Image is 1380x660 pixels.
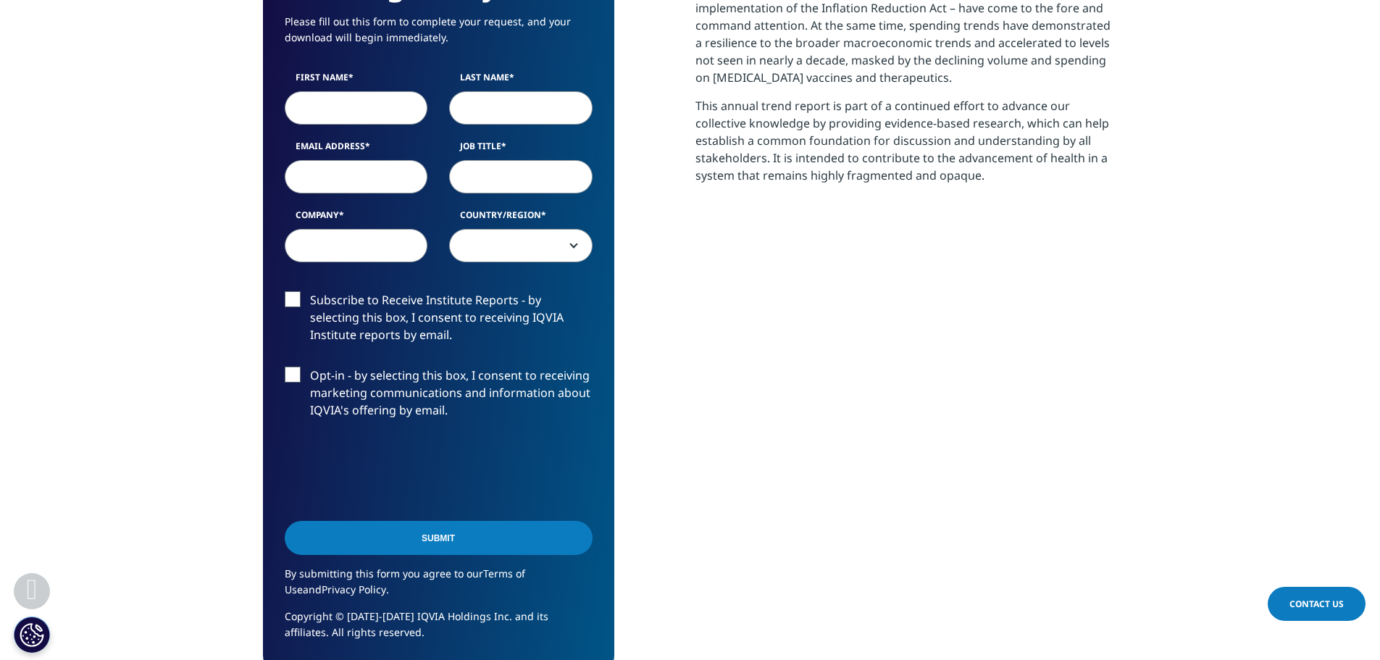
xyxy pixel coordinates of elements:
button: Cookies Settings [14,617,50,653]
label: Job Title [449,139,593,159]
a: Privacy Policy [322,582,386,596]
label: Email Address [285,139,428,159]
p: By submitting this form you agree to our and . [285,566,593,609]
span: Contact Us [1289,598,1344,610]
p: This annual trend report is part of a continued effort to advance our collective knowledge by pro... [695,97,1118,195]
a: Contact Us [1268,587,1366,621]
input: Submit [285,521,593,555]
iframe: reCAPTCHA [285,442,505,498]
p: Please fill out this form to complete your request, and your download will begin immediately. [285,14,593,57]
label: Last Name [449,70,593,91]
label: Company [285,208,428,228]
label: Opt-in - by selecting this box, I consent to receiving marketing communications and information a... [285,367,593,427]
label: Country/Region [449,208,593,228]
p: Copyright © [DATE]-[DATE] IQVIA Holdings Inc. and its affiliates. All rights reserved. [285,609,593,651]
label: First Name [285,70,428,91]
label: Subscribe to Receive Institute Reports - by selecting this box, I consent to receiving IQVIA Inst... [285,291,593,351]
